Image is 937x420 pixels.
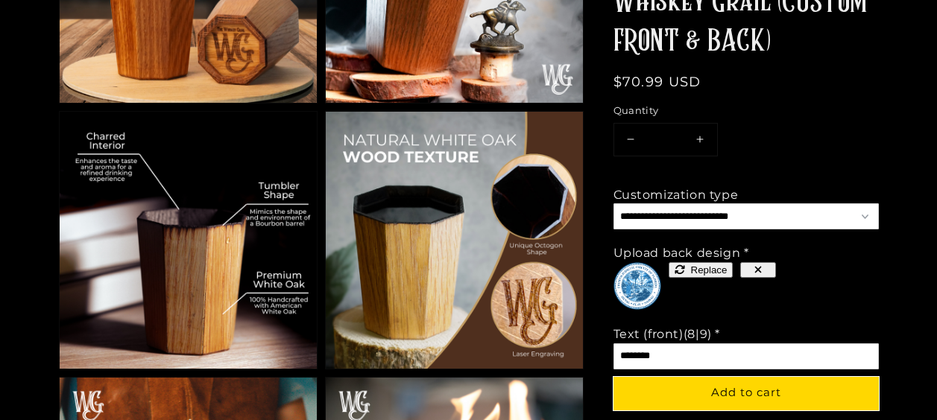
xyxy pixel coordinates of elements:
[684,327,712,341] span: (8|9)
[613,377,879,410] button: Add to cart
[669,262,733,278] button: Replace
[613,74,701,90] span: $70.99 USD
[60,112,317,369] img: Grail Benefits
[613,104,879,118] label: Quantity
[326,112,583,369] img: Natural White Oak
[613,262,661,310] img: B7OF7Iub0zWWAAAAAElFTkSuQmCC
[613,326,720,343] div: Text (front)
[613,187,739,203] div: Customization type
[711,385,781,399] span: Add to cart
[613,245,749,261] div: Upload back design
